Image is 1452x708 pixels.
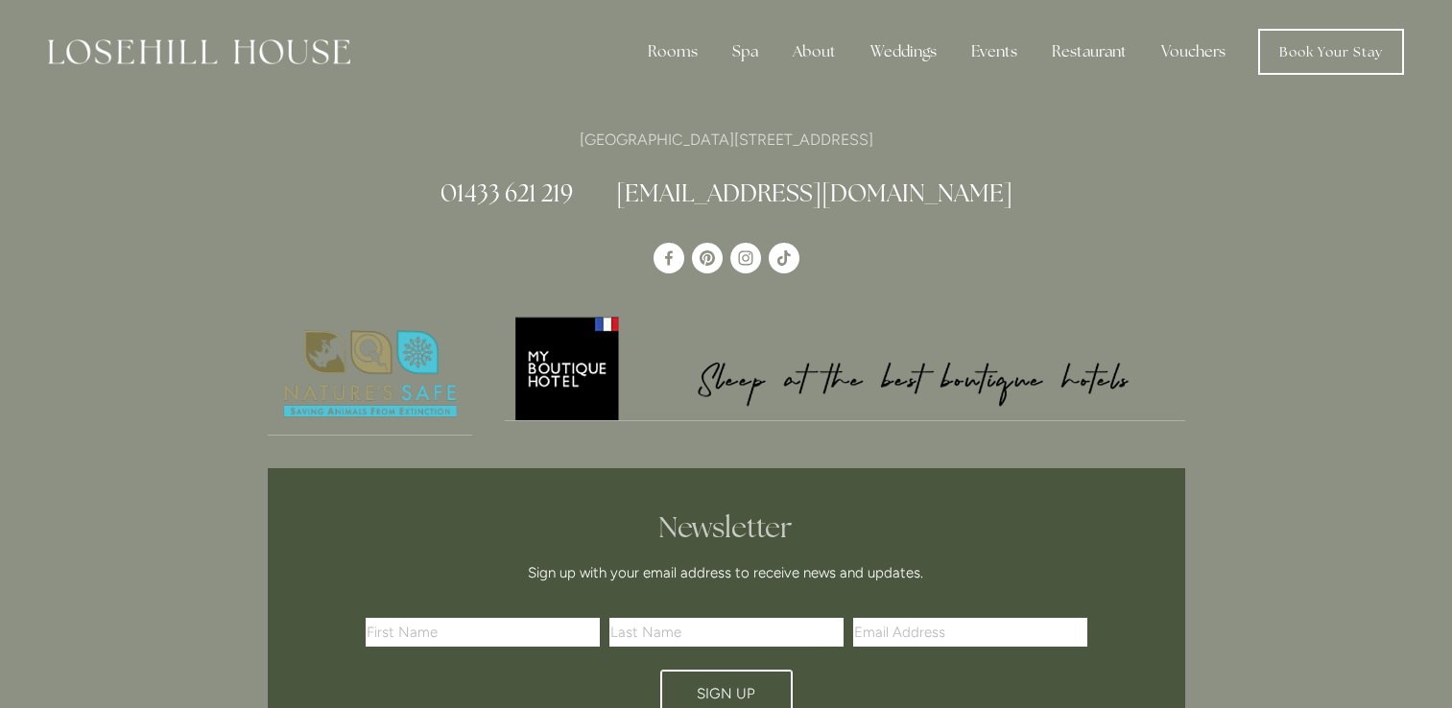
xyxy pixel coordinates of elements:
[717,33,774,71] div: Spa
[505,314,1185,420] img: My Boutique Hotel - Logo
[692,243,723,273] a: Pinterest
[730,243,761,273] a: Instagram
[366,618,600,647] input: First Name
[268,127,1185,153] p: [GEOGRAPHIC_DATA][STREET_ADDRESS]
[268,314,473,435] img: Nature's Safe - Logo
[769,243,799,273] a: TikTok
[956,33,1033,71] div: Events
[372,561,1081,584] p: Sign up with your email address to receive news and updates.
[654,243,684,273] a: Losehill House Hotel & Spa
[855,33,952,71] div: Weddings
[1146,33,1241,71] a: Vouchers
[1036,33,1142,71] div: Restaurant
[616,177,1012,208] a: [EMAIL_ADDRESS][DOMAIN_NAME]
[268,314,473,436] a: Nature's Safe - Logo
[1258,29,1404,75] a: Book Your Stay
[853,618,1087,647] input: Email Address
[777,33,851,71] div: About
[632,33,713,71] div: Rooms
[48,39,350,64] img: Losehill House
[440,177,573,208] a: 01433 621 219
[372,510,1081,545] h2: Newsletter
[697,685,755,702] span: Sign Up
[609,618,844,647] input: Last Name
[505,314,1185,421] a: My Boutique Hotel - Logo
